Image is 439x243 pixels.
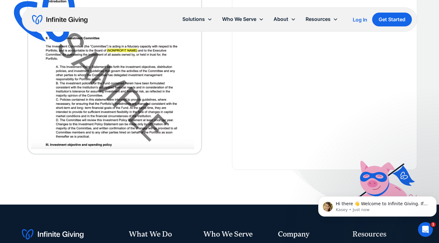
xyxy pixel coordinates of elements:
[274,15,288,23] div: About
[129,229,193,240] div: What We Do
[32,15,87,25] a: home
[316,183,439,226] iframe: Intercom notifications message
[352,229,417,240] div: Resources
[269,13,301,26] div: About
[353,16,367,23] a: Log In
[222,15,256,23] div: Who We Serve
[418,222,433,237] iframe: Intercom live chat
[372,13,412,26] a: Get Started
[182,15,205,23] div: Solutions
[177,13,217,26] div: Solutions
[217,13,269,26] div: Who We Serve
[431,222,436,227] span: 1
[203,229,268,240] div: Who We Serve
[278,229,343,240] div: Company
[301,13,343,26] div: Resources
[306,15,331,23] div: Resources
[353,17,367,22] div: Log In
